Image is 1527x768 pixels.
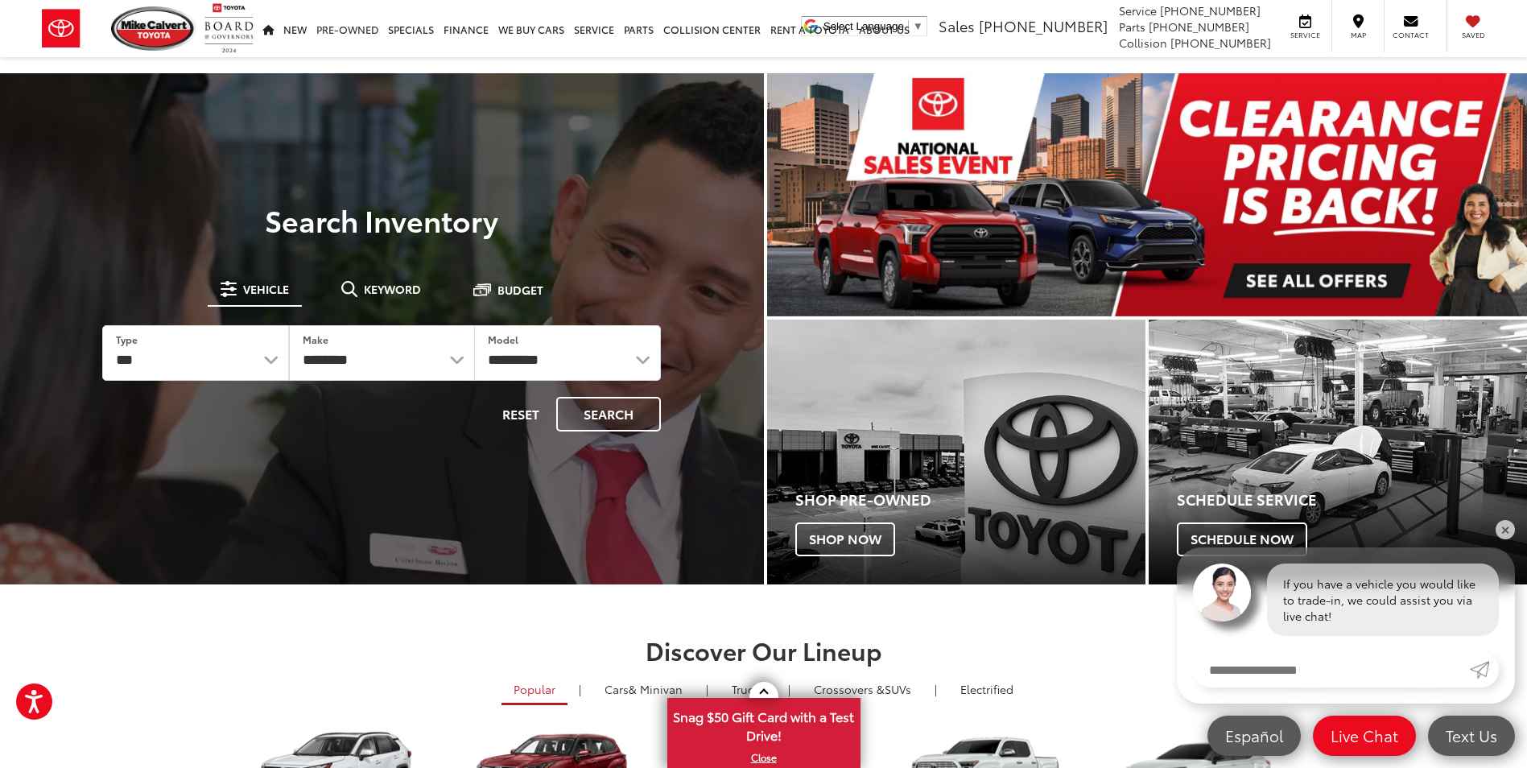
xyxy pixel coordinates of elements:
h4: Schedule Service [1177,492,1527,508]
span: Schedule Now [1177,522,1307,556]
span: Budget [497,284,543,295]
span: Text Us [1438,725,1505,745]
li: | [931,681,941,697]
li: | [575,681,585,697]
span: [PHONE_NUMBER] [1170,35,1271,51]
a: Text Us [1428,716,1515,756]
span: Keyword [364,283,421,295]
a: Shop Pre-Owned Shop Now [767,320,1145,584]
span: Shop Now [795,522,895,556]
a: Cars [592,675,695,703]
span: [PHONE_NUMBER] [1149,19,1249,35]
span: Crossovers & [814,681,885,697]
label: Make [303,332,328,346]
span: Map [1340,30,1376,40]
input: Enter your message [1193,652,1470,687]
a: Popular [501,675,567,705]
a: Schedule Service Schedule Now [1149,320,1527,584]
a: SUVs [802,675,923,703]
span: Vehicle [243,283,289,295]
span: [PHONE_NUMBER] [979,15,1108,36]
label: Model [488,332,518,346]
span: Saved [1455,30,1491,40]
span: Collision [1119,35,1167,51]
img: Agent profile photo [1193,564,1251,621]
span: Sales [939,15,975,36]
div: Toyota [1149,320,1527,584]
a: Electrified [948,675,1026,703]
h2: Discover Our Lineup [196,637,1331,663]
div: Toyota [767,320,1145,584]
li: | [784,681,794,697]
span: & Minivan [629,681,683,697]
span: Live Chat [1323,725,1406,745]
span: Snag $50 Gift Card with a Test Drive! [669,700,859,749]
span: ▼ [913,20,923,32]
img: Mike Calvert Toyota [111,6,196,51]
div: If you have a vehicle you would like to trade-in, we could assist you via live chat! [1267,564,1499,636]
span: Parts [1119,19,1145,35]
span: [PHONE_NUMBER] [1160,2,1261,19]
span: Español [1217,725,1291,745]
a: Submit [1470,652,1499,687]
button: Reset [489,397,553,431]
span: Service [1119,2,1157,19]
li: | [702,681,712,697]
h4: Shop Pre-Owned [795,492,1145,508]
span: Contact [1393,30,1429,40]
a: Live Chat [1313,716,1416,756]
button: Search [556,397,661,431]
a: Español [1207,716,1301,756]
span: Service [1287,30,1323,40]
a: Trucks [720,675,777,703]
label: Type [116,332,138,346]
h3: Search Inventory [68,204,696,236]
